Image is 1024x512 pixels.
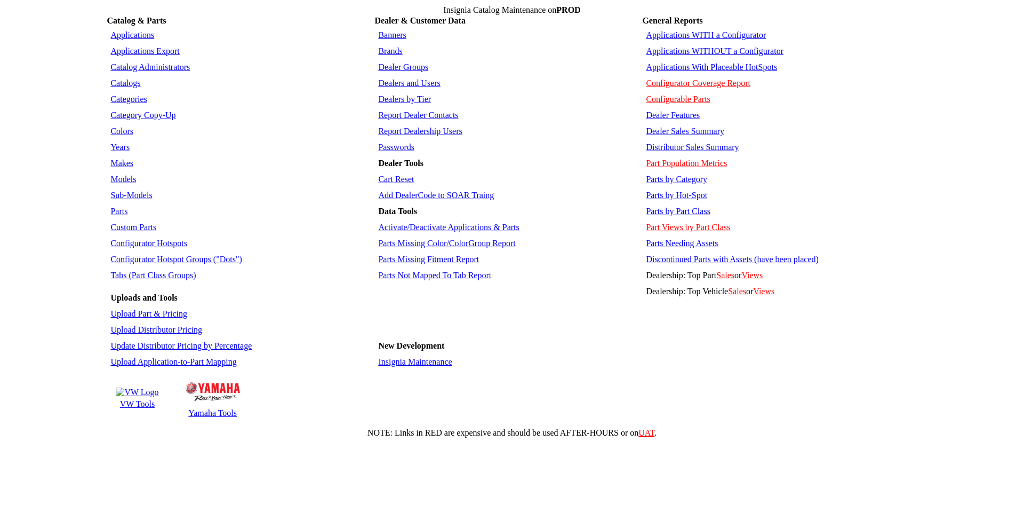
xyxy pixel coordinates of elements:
a: Catalogs [110,78,140,88]
a: Parts Needing Assets [646,239,718,248]
a: VW Logo VW Tools [114,386,160,411]
a: Configurator Hotspots [110,239,187,248]
a: Parts Missing Fitment Report [378,255,479,264]
a: Activate/Deactivate Applications & Parts [378,223,519,232]
a: Dealers by Tier [378,94,431,104]
a: Configurator Hotspot Groups ("Dots") [110,255,242,264]
a: Parts Missing Color/ColorGroup Report [378,239,515,248]
a: Dealer Features [646,111,700,120]
a: Applications [110,30,154,40]
b: Dealer & Customer Data [374,16,465,25]
td: Dealership: Top Part or [643,268,916,283]
a: Configurator Coverage Report [646,78,750,88]
a: Makes [110,159,133,168]
a: Part Views by Part Class [646,223,730,232]
a: Applications WITH a Configurator [646,30,766,40]
span: PROD [556,5,580,14]
a: Applications WITHOUT a Configurator [646,46,783,56]
a: Upload Part & Pricing [110,309,187,318]
a: Views [741,271,763,280]
a: Category Copy-Up [110,111,175,120]
a: Categories [110,94,147,104]
a: Add DealerCode to SOAR Traing [378,191,494,200]
a: Sales [716,271,734,280]
b: Dealer Tools [378,159,423,168]
a: Discontinued Parts with Assets (have been placed) [646,255,818,264]
div: NOTE: Links in RED are expensive and should be used AFTER-HOURS or on . [4,428,1020,438]
a: Sales [728,287,746,296]
b: Uploads and Tools [110,293,177,302]
a: Parts [110,207,127,216]
a: Configurable Parts [646,94,710,104]
a: Update Distributor Pricing by Percentage [110,341,252,350]
b: New Development [378,341,444,350]
b: Catalog & Parts [107,16,166,25]
a: Catalog Administrators [110,62,190,72]
a: Distributor Sales Summary [646,143,739,152]
b: Data Tools [378,207,417,216]
a: Insignia Maintenance [378,357,452,366]
a: Applications Export [110,46,179,56]
a: Report Dealership Users [378,127,462,136]
img: Yamaha Logo [186,382,240,401]
a: Brands [378,46,402,56]
a: Yamaha Logo Yamaha Tools [184,377,242,420]
a: Upload Distributor Pricing [110,325,202,334]
a: Part Population Metrics [646,159,727,168]
a: UAT [638,428,654,437]
td: Insignia Catalog Maintenance on [107,5,917,15]
a: Views [753,287,774,296]
a: Colors [110,127,133,136]
a: Parts Not Mapped To Tab Report [378,271,491,280]
a: Sub-Models [110,191,152,200]
a: Dealer Sales Summary [646,127,724,136]
td: VW Tools [115,399,159,409]
a: Models [110,175,136,184]
td: Dealership: Top Vehicle or [643,284,916,299]
a: Custom Parts [110,223,156,232]
a: Tabs (Part Class Groups) [110,271,196,280]
td: Yamaha Tools [185,408,241,419]
a: Dealers and Users [378,78,440,88]
a: Report Dealer Contacts [378,111,458,120]
a: Cart Reset [378,175,414,184]
a: Years [110,143,130,152]
a: Passwords [378,143,414,152]
b: General Reports [642,16,702,25]
a: Dealer Groups [378,62,428,72]
a: Parts by Part Class [646,207,710,216]
a: Applications With Placeable HotSpots [646,62,777,72]
a: Banners [378,30,406,40]
a: Parts by Category [646,175,707,184]
a: Upload Application-to-Part Mapping [110,357,236,366]
a: Parts by Hot-Spot [646,191,707,200]
img: VW Logo [116,388,158,397]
